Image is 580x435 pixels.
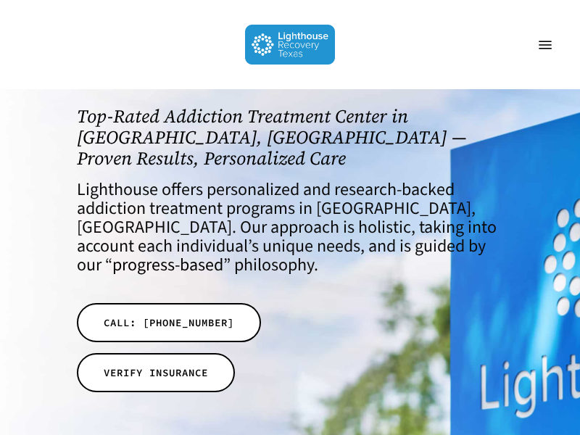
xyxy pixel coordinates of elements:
[112,252,223,278] a: progress-based
[104,315,234,330] span: CALL: [PHONE_NUMBER]
[77,353,235,392] a: VERIFY INSURANCE
[77,106,503,168] h1: Top-Rated Addiction Treatment Center in [GEOGRAPHIC_DATA], [GEOGRAPHIC_DATA] — Proven Results, Pe...
[77,181,503,275] h4: Lighthouse offers personalized and research-backed addiction treatment programs in [GEOGRAPHIC_DA...
[245,25,336,65] img: Lighthouse Recovery Texas
[104,365,208,380] span: VERIFY INSURANCE
[77,303,261,342] a: CALL: [PHONE_NUMBER]
[531,38,560,52] a: Navigation Menu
